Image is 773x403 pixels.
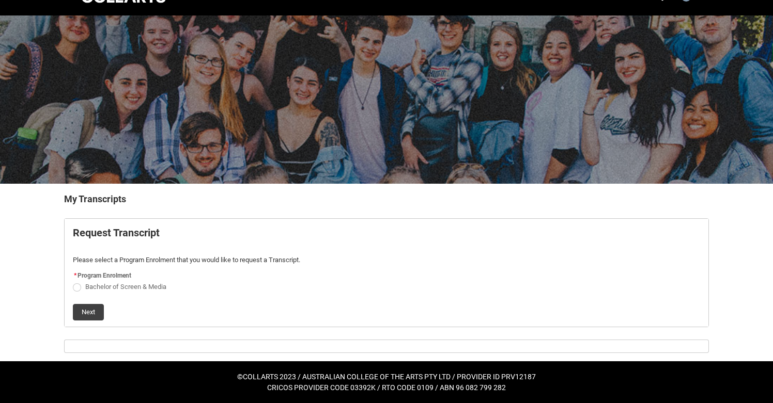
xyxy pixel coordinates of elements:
abbr: required [74,272,76,279]
p: Please select a Program Enrolment that you would like to request a Transcript. [73,255,700,265]
button: Next [73,304,104,320]
span: Bachelor of Screen & Media [85,283,166,291]
b: My Transcripts [64,194,126,204]
span: Program Enrolment [78,272,131,279]
article: Request_Student_Transcript flow [64,218,709,327]
b: Request Transcript [73,227,160,239]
